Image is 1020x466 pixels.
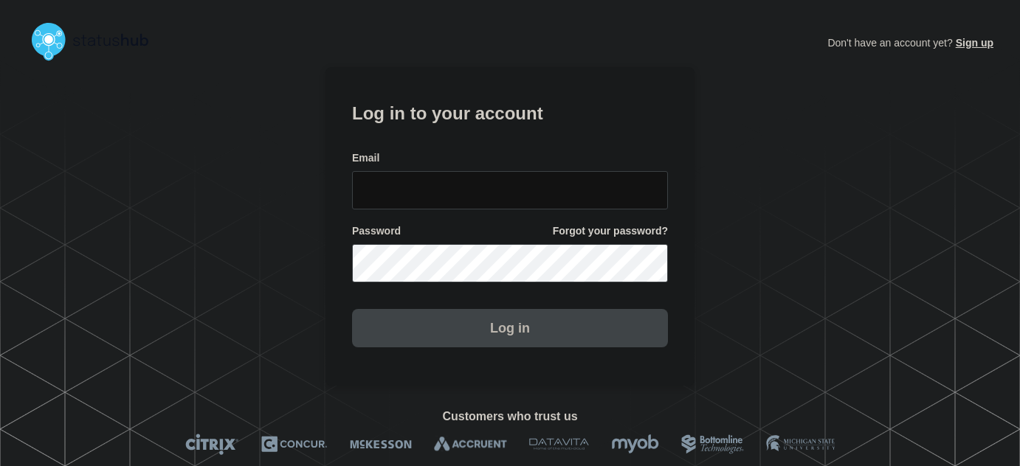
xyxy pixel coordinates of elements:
[261,434,328,455] img: Concur logo
[611,434,659,455] img: myob logo
[185,434,239,455] img: Citrix logo
[529,434,589,455] img: DataVita logo
[352,224,401,238] span: Password
[352,98,668,125] h1: Log in to your account
[352,309,668,347] button: Log in
[350,434,412,455] img: McKesson logo
[953,37,993,49] a: Sign up
[352,171,668,209] input: email input
[827,25,993,60] p: Don't have an account yet?
[27,410,993,423] h2: Customers who trust us
[766,434,835,455] img: MSU logo
[681,434,744,455] img: Bottomline logo
[27,18,167,65] img: StatusHub logo
[553,224,668,238] a: Forgot your password?
[352,151,379,165] span: Email
[352,244,668,282] input: password input
[434,434,507,455] img: Accruent logo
